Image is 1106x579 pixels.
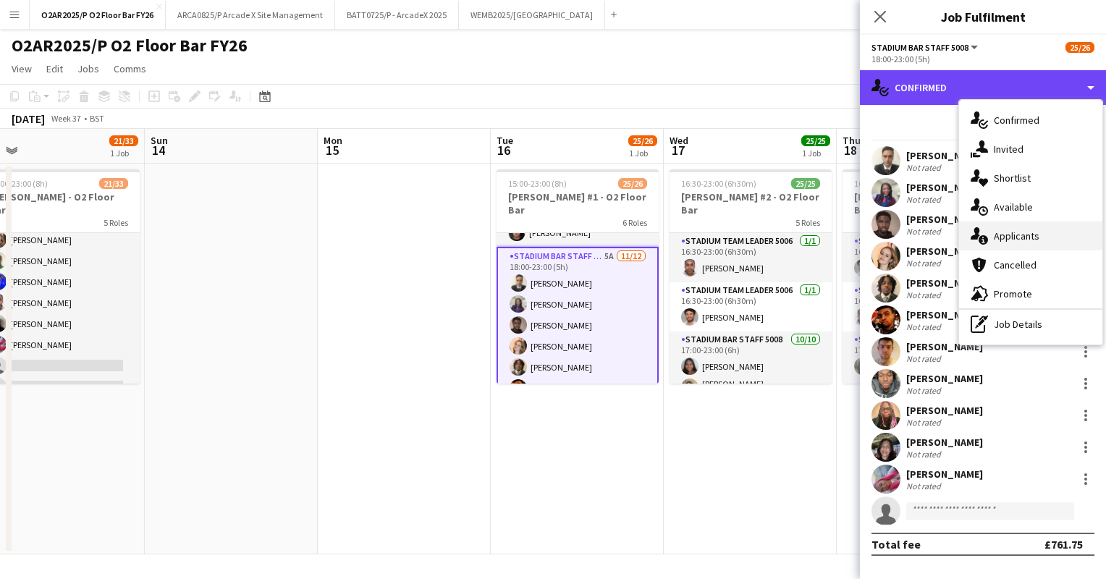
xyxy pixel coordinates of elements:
[791,178,820,189] span: 25/25
[30,1,166,29] button: O2AR2025/P O2 Floor Bar FY26
[994,172,1031,185] span: Shortlist
[670,331,832,574] app-card-role: Stadium Bar Staff 500810/1017:00-23:00 (6h)[PERSON_NAME][PERSON_NAME] [PERSON_NAME]
[667,142,688,159] span: 17
[843,190,1005,216] h3: [PERSON_NAME] #3 - O2 Floor Bar
[840,142,861,159] span: 18
[618,178,647,189] span: 25/26
[860,70,1106,105] div: Confirmed
[497,247,659,530] app-card-role: Stadium Bar Staff 50085A11/1218:00-23:00 (5h)[PERSON_NAME][PERSON_NAME][PERSON_NAME][PERSON_NAME]...
[994,229,1039,242] span: Applicants
[670,169,832,384] app-job-card: 16:30-23:00 (6h30m)25/25[PERSON_NAME] #2 - O2 Floor Bar5 RolesStadium Team Leader 50061/116:30-23...
[871,42,968,53] span: Stadium Bar Staff 5008
[906,385,944,396] div: Not rated
[906,417,944,428] div: Not rated
[906,308,983,321] div: [PERSON_NAME]
[906,468,983,481] div: [PERSON_NAME]
[497,190,659,216] h3: [PERSON_NAME] #1 - O2 Floor Bar
[801,135,830,146] span: 25/25
[629,148,657,159] div: 1 Job
[670,233,832,282] app-card-role: Stadium Team Leader 50061/116:30-23:00 (6h30m)[PERSON_NAME]
[994,114,1039,127] span: Confirmed
[906,162,944,173] div: Not rated
[459,1,605,29] button: WEMB2025/[GEOGRAPHIC_DATA]
[148,142,168,159] span: 14
[681,178,756,189] span: 16:30-23:00 (6h30m)
[871,42,980,53] button: Stadium Bar Staff 5008
[843,331,1005,574] app-card-role: Stadium Bar Staff 500810/1017:00-23:00 (6h)[PERSON_NAME] [PERSON_NAME]
[1065,42,1094,53] span: 25/26
[12,111,45,126] div: [DATE]
[151,134,168,147] span: Sun
[906,194,944,205] div: Not rated
[110,148,138,159] div: 1 Job
[906,181,983,194] div: [PERSON_NAME]
[843,233,1005,282] app-card-role: Stadium Team Leader 50061/116:30-23:00 (6h30m)[PERSON_NAME]
[497,169,659,384] app-job-card: 15:00-23:00 (8h)25/26[PERSON_NAME] #1 - O2 Floor Bar6 Roles[PERSON_NAME]Stadium Cellar Manager 50...
[6,59,38,78] a: View
[994,200,1033,214] span: Available
[628,135,657,146] span: 25/26
[90,113,104,124] div: BST
[906,213,983,226] div: [PERSON_NAME]
[324,134,342,147] span: Mon
[109,135,138,146] span: 21/33
[104,217,128,228] span: 5 Roles
[906,353,944,364] div: Not rated
[48,113,84,124] span: Week 37
[1044,537,1083,551] div: £761.75
[906,449,944,460] div: Not rated
[906,245,983,258] div: [PERSON_NAME]
[906,226,944,237] div: Not rated
[670,190,832,216] h3: [PERSON_NAME] #2 - O2 Floor Bar
[843,134,861,147] span: Thu
[843,169,1005,384] app-job-card: 16:30-23:00 (6h30m)20/25[PERSON_NAME] #3 - O2 Floor Bar5 RolesStadium Team Leader 50061/116:30-23...
[335,1,459,29] button: BATT0725/P - ArcadeX 2025
[906,436,983,449] div: [PERSON_NAME]
[41,59,69,78] a: Edit
[906,404,983,417] div: [PERSON_NAME]
[12,35,248,56] h1: O2AR2025/P O2 Floor Bar FY26
[72,59,105,78] a: Jobs
[622,217,647,228] span: 6 Roles
[906,340,983,353] div: [PERSON_NAME]
[795,217,820,228] span: 5 Roles
[906,481,944,491] div: Not rated
[508,178,567,189] span: 15:00-23:00 (8h)
[802,148,829,159] div: 1 Job
[670,282,832,331] app-card-role: Stadium Team Leader 50061/116:30-23:00 (6h30m)[PERSON_NAME]
[906,258,944,269] div: Not rated
[854,178,929,189] span: 16:30-23:00 (6h30m)
[906,372,983,385] div: [PERSON_NAME]
[108,59,152,78] a: Comms
[994,258,1037,271] span: Cancelled
[77,62,99,75] span: Jobs
[906,276,983,289] div: [PERSON_NAME]
[959,310,1102,339] div: Job Details
[860,7,1106,26] h3: Job Fulfilment
[321,142,342,159] span: 15
[906,321,944,332] div: Not rated
[994,143,1023,156] span: Invited
[99,178,128,189] span: 21/33
[114,62,146,75] span: Comms
[906,289,944,300] div: Not rated
[906,149,983,162] div: [PERSON_NAME]
[843,282,1005,331] app-card-role: Stadium Team Leader 50061/116:30-23:00 (6h30m)[PERSON_NAME]
[994,287,1032,300] span: Promote
[670,134,688,147] span: Wed
[871,54,1094,64] div: 18:00-23:00 (5h)
[494,142,513,159] span: 16
[871,537,921,551] div: Total fee
[497,134,513,147] span: Tue
[46,62,63,75] span: Edit
[12,62,32,75] span: View
[166,1,335,29] button: ARCA0825/P Arcade X Site Management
